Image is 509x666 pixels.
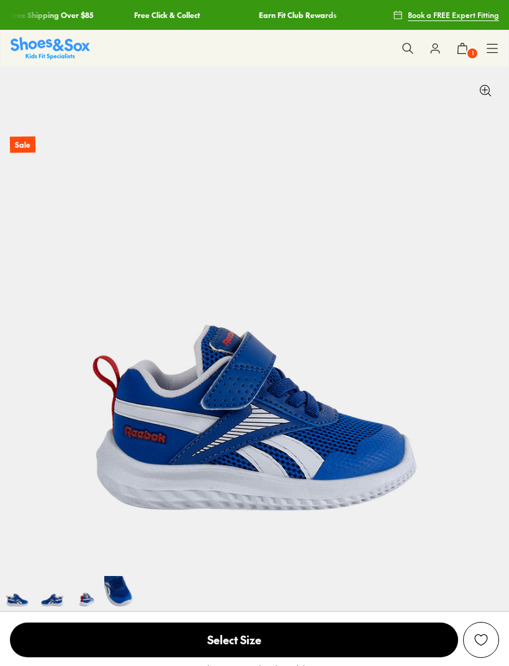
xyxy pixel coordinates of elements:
button: Select Size [10,622,458,658]
img: 5-502333_1 [35,576,70,611]
a: Book a FREE Expert Fitting [393,4,499,26]
span: Select Size [10,623,458,657]
img: 6-502334_1 [70,576,104,611]
button: 1 [449,35,476,62]
button: Add to Wishlist [463,622,499,658]
a: Shoes & Sox [11,37,90,59]
img: 7-502335_1 [104,576,139,611]
span: 1 [466,47,479,60]
span: Book a FREE Expert Fitting [408,9,499,20]
p: Sale [10,137,35,153]
img: SNS_Logo_Responsive.svg [11,37,90,59]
